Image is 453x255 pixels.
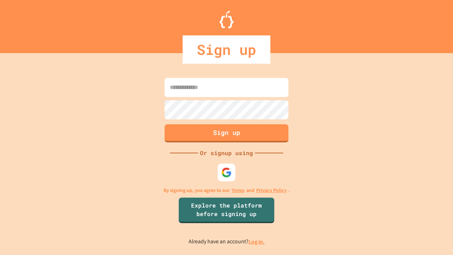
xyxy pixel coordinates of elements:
[179,198,274,223] a: Explore the platform before signing up
[231,187,245,194] a: Terms
[256,187,287,194] a: Privacy Policy
[221,167,232,178] img: google-icon.svg
[423,227,446,248] iframe: chat widget
[394,196,446,226] iframe: chat widget
[248,238,265,245] a: Log in.
[183,35,270,64] div: Sign up
[219,11,234,28] img: Logo.svg
[165,124,288,142] button: Sign up
[198,149,255,157] div: Or signup using
[164,187,290,194] p: By signing up, you agree to our and .
[189,237,265,246] p: Already have an account?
